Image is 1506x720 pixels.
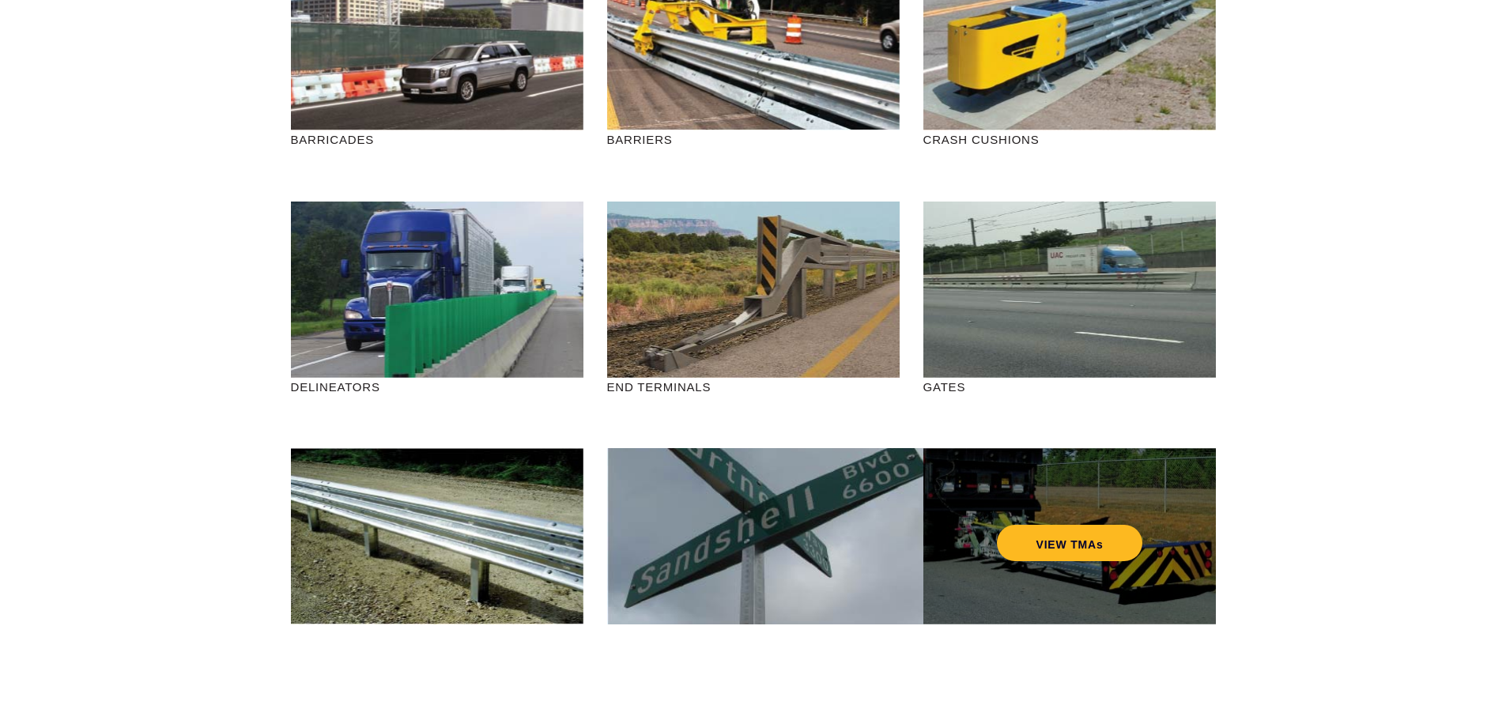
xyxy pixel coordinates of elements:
p: BARRICADES [291,130,583,149]
p: BARRIERS [607,130,900,149]
a: VIEW TMAs [996,525,1142,561]
p: END TERMINALS [607,378,900,396]
p: DELINEATORS [291,378,583,396]
p: CRASH CUSHIONS [923,130,1216,149]
p: GATES [923,378,1216,396]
